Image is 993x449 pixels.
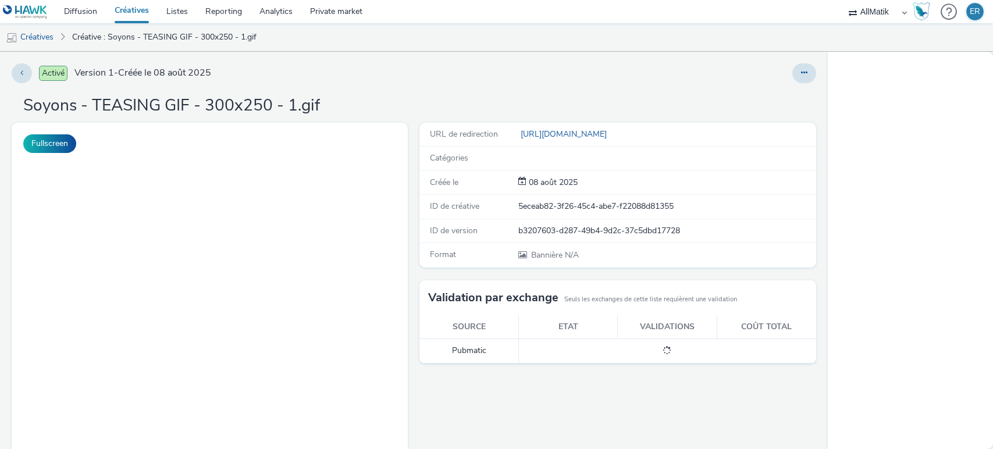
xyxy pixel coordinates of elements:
[3,5,48,19] img: undefined Logo
[430,201,479,212] span: ID de créative
[531,250,565,261] span: Bannière
[430,177,458,188] span: Créée le
[717,315,816,339] th: Coût total
[74,66,211,80] span: Version 1 - Créée le 08 août 2025
[913,2,935,21] a: Hawk Academy
[430,152,468,163] span: Catégories
[519,315,618,339] th: Etat
[564,295,737,304] small: Seuls les exchanges de cette liste requièrent une validation
[23,95,320,117] h1: Soyons - TEASING GIF - 300x250 - 1.gif
[518,225,814,237] div: b3207603-d287-49b4-9d2c-37c5dbd17728
[66,23,262,51] a: Créative : Soyons - TEASING GIF - 300x250 - 1.gif
[526,177,578,188] div: Création 08 août 2025, 13:15
[419,339,518,363] td: Pubmatic
[419,315,518,339] th: Source
[518,201,814,212] div: 5eceab82-3f26-45c4-abe7-f22088d81355
[430,225,478,236] span: ID de version
[913,2,930,21] img: Hawk Academy
[430,129,498,140] span: URL de redirection
[530,250,579,261] span: N/A
[430,249,456,260] span: Format
[23,134,76,153] button: Fullscreen
[518,129,611,140] a: [URL][DOMAIN_NAME]
[526,177,578,188] span: 08 août 2025
[6,32,17,44] img: mobile
[428,289,558,307] h3: Validation par exchange
[618,315,717,339] th: Validations
[39,66,67,81] span: Activé
[970,3,980,20] div: ER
